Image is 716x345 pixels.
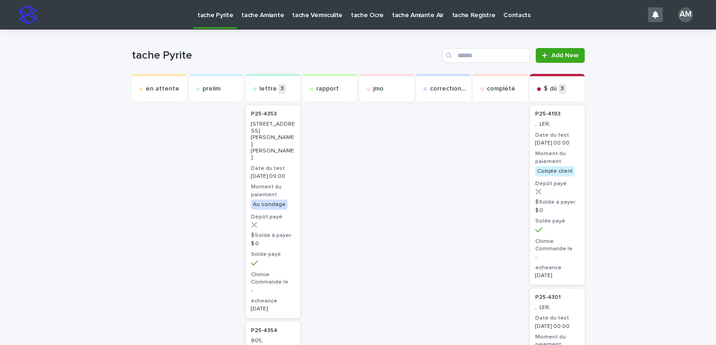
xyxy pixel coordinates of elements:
[535,207,579,214] p: $ 0
[245,105,300,318] a: P25-4353 [STREET_ADDRESS][PERSON_NAME][PERSON_NAME]Date du test[DATE] 09:00Moment du paiementAu s...
[535,132,579,139] h3: Date du test
[535,218,579,225] h3: Solde payé
[251,165,295,172] h3: Date du test
[535,304,579,311] p: , LER,
[259,85,277,93] p: lettre
[551,52,579,59] span: Add New
[251,271,295,286] h3: Chimie Commande le
[251,297,295,305] h3: echeance
[18,6,37,24] img: stacker-logo-s-only.png
[430,85,467,93] p: correction exp
[535,272,579,279] p: [DATE]
[535,238,579,253] h3: Chimie Commande le
[251,241,295,247] p: $ 0
[535,199,579,206] h3: $Solde à payer
[536,48,584,63] a: Add New
[678,7,693,22] div: AM
[251,232,295,239] h3: $Solde à payer
[316,85,339,93] p: rapport
[535,150,579,165] h3: Moment du paiement
[251,287,295,294] p: -
[251,200,288,210] div: Au sondage
[373,85,384,93] p: jmo
[535,315,579,322] h3: Date du test
[251,306,295,312] p: [DATE]
[535,111,561,117] p: P25-4193
[535,140,579,146] p: [DATE] 00:00
[251,251,295,258] h3: Solde payé
[535,294,561,301] p: P25-4301
[251,327,277,334] p: P25-4354
[544,85,557,93] p: $ dû
[487,85,515,93] p: complété
[251,173,295,180] p: [DATE] 09:00
[535,323,579,330] p: [DATE] 00:00
[535,264,579,272] h3: echeance
[251,183,295,198] h3: Moment du paiement
[559,84,566,94] p: 3
[530,105,585,285] a: P25-4193 , LER,Date du test[DATE] 00:00Moment du paiementCompte clientDépôt payé$Solde à payer$ 0...
[535,254,579,260] p: -
[251,111,277,117] p: P25-4353
[535,121,579,127] p: , LER,
[132,49,439,62] h1: tache Pyrite
[442,48,530,63] input: Search
[146,85,179,93] p: en attente
[535,166,575,176] div: Compte client
[202,85,220,93] p: prelim
[279,84,286,94] p: 3
[535,180,579,188] h3: Dépôt payé
[251,213,295,221] h3: Dépôt payé
[251,121,295,161] p: [STREET_ADDRESS][PERSON_NAME][PERSON_NAME]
